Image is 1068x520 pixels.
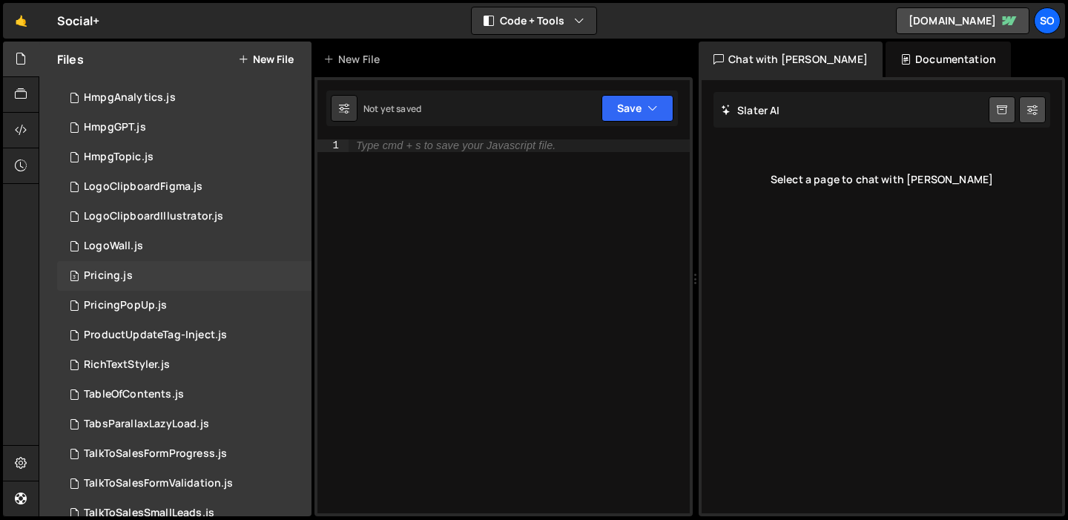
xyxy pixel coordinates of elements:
[317,139,349,152] div: 1
[84,269,133,283] div: Pricing.js
[886,42,1011,77] div: Documentation
[1034,7,1061,34] a: So
[84,388,184,401] div: TableOfContents.js
[84,240,143,253] div: LogoWall.js
[713,150,1050,209] div: Select a page to chat with [PERSON_NAME]
[356,140,556,151] div: Type cmd + s to save your Javascript file.
[896,7,1029,34] a: [DOMAIN_NAME]
[84,91,176,105] div: HmpgAnalytics.js
[84,121,146,134] div: HmpgGPT.js
[84,358,170,372] div: RichTextStyler.js
[57,409,311,439] div: 15116/39536.js
[57,231,311,261] div: 15116/46100.js
[238,53,294,65] button: New File
[57,12,99,30] div: Social+
[57,350,311,380] div: 15116/45334.js
[363,102,421,115] div: Not yet saved
[323,52,386,67] div: New File
[84,329,227,342] div: ProductUpdateTag-Inject.js
[57,261,311,291] div: 15116/40643.js
[57,83,311,113] div: 15116/40702.js
[84,418,209,431] div: TabsParallaxLazyLoad.js
[472,7,596,34] button: Code + Tools
[601,95,673,122] button: Save
[57,380,311,409] div: 15116/45787.js
[699,42,883,77] div: Chat with [PERSON_NAME]
[57,51,84,68] h2: Files
[84,299,167,312] div: PricingPopUp.js
[84,507,214,520] div: TalkToSalesSmallLeads.js
[3,3,39,39] a: 🤙
[84,180,202,194] div: LogoClipboardFigma.js
[84,447,227,461] div: TalkToSalesFormProgress.js
[57,202,311,231] div: 15116/42838.js
[84,151,154,164] div: HmpgTopic.js
[84,210,223,223] div: LogoClipboardIllustrator.js
[57,113,311,142] div: 15116/41430.js
[84,477,233,490] div: TalkToSalesFormValidation.js
[57,320,311,350] div: 15116/40695.js
[721,103,780,117] h2: Slater AI
[57,469,311,498] div: 15116/40952.js
[57,439,311,469] div: 15116/41316.js
[57,172,311,202] div: 15116/40336.js
[57,291,311,320] div: 15116/45407.js
[70,271,79,283] span: 3
[57,142,311,172] div: 15116/41820.js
